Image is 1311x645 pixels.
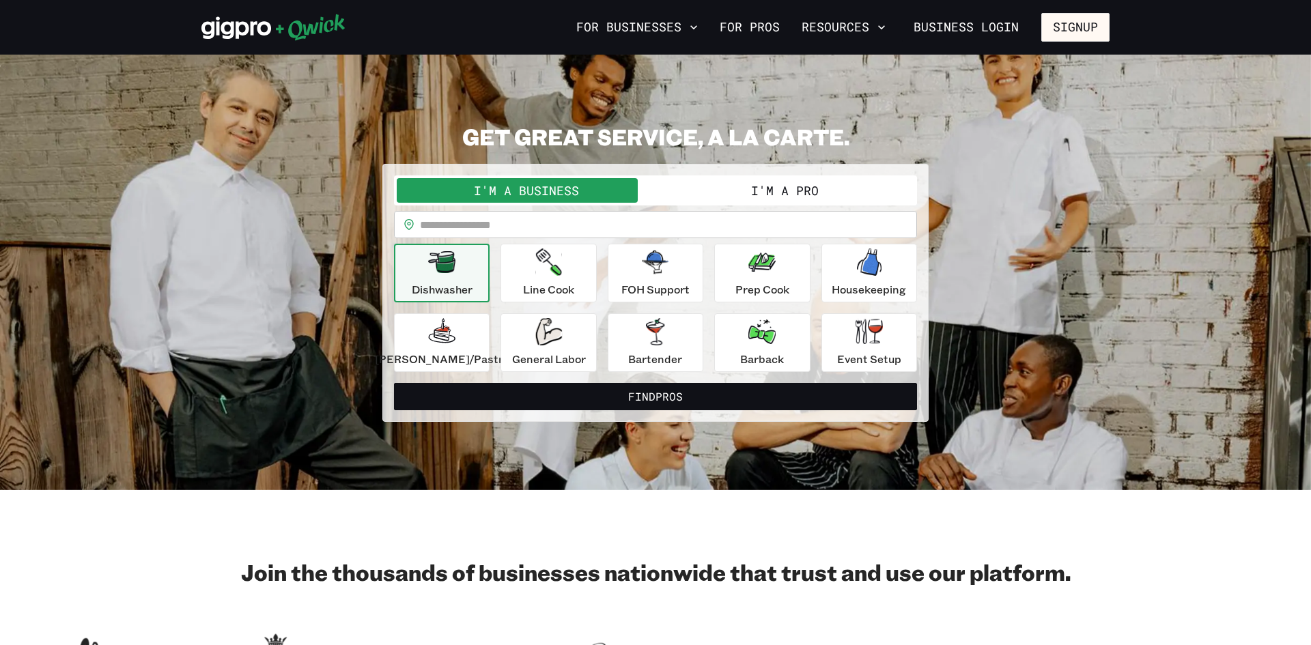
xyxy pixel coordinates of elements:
button: Resources [796,16,891,39]
button: Barback [714,313,810,372]
button: Event Setup [821,313,917,372]
button: FindPros [394,383,917,410]
button: I'm a Business [397,178,655,203]
p: Prep Cook [735,281,789,298]
button: Housekeeping [821,244,917,302]
button: I'm a Pro [655,178,914,203]
button: Line Cook [501,244,596,302]
p: [PERSON_NAME]/Pastry [375,351,509,367]
button: [PERSON_NAME]/Pastry [394,313,490,372]
a: Business Login [902,13,1030,42]
p: Event Setup [837,351,901,367]
button: General Labor [501,313,596,372]
h2: GET GREAT SERVICE, A LA CARTE. [382,123,929,150]
p: General Labor [512,351,586,367]
h2: Join the thousands of businesses nationwide that trust and use our platform. [201,558,1110,586]
button: FOH Support [608,244,703,302]
button: Prep Cook [714,244,810,302]
button: Bartender [608,313,703,372]
button: Dishwasher [394,244,490,302]
p: Barback [740,351,784,367]
button: For Businesses [571,16,703,39]
p: FOH Support [621,281,690,298]
a: For Pros [714,16,785,39]
p: Line Cook [523,281,574,298]
p: Bartender [628,351,682,367]
p: Dishwasher [412,281,473,298]
button: Signup [1041,13,1110,42]
p: Housekeeping [832,281,906,298]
